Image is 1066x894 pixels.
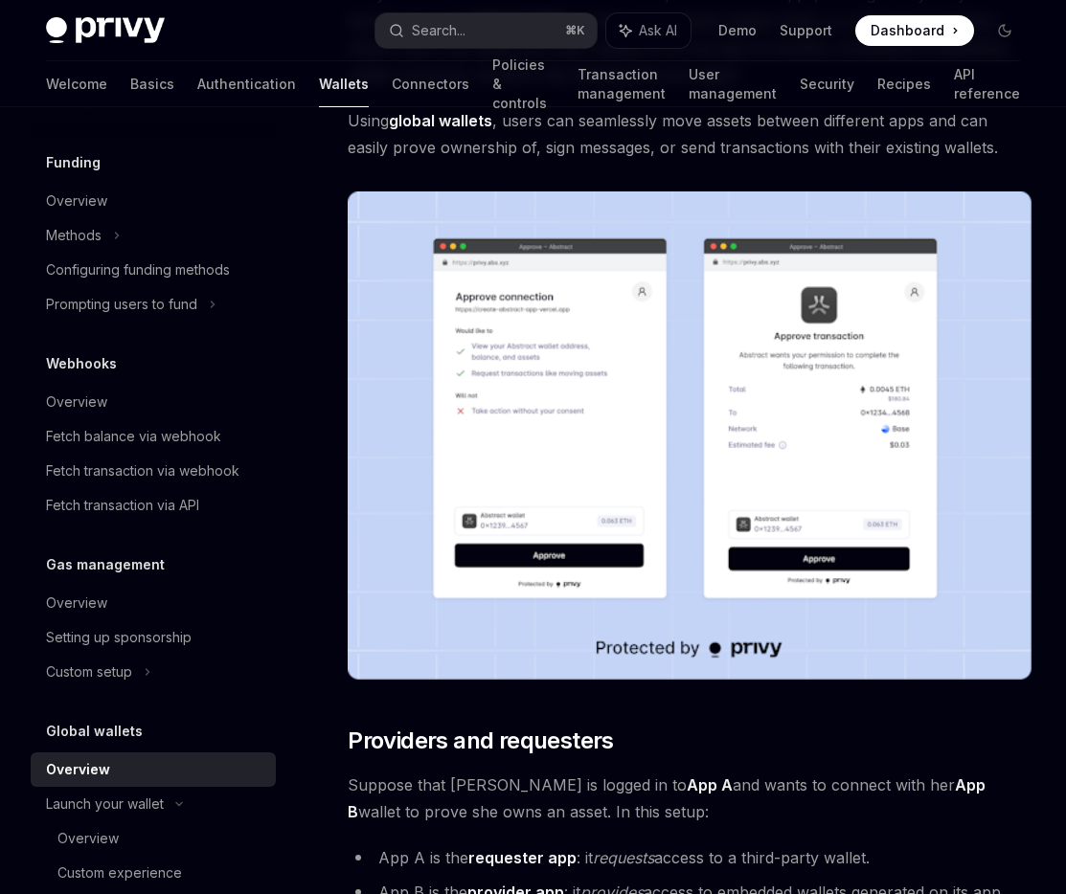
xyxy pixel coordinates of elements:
[319,61,369,107] a: Wallets
[46,553,165,576] h5: Gas management
[31,454,276,488] a: Fetch transaction via webhook
[46,793,164,816] div: Launch your wallet
[46,758,110,781] div: Overview
[348,844,1032,871] li: App A is the : it access to a third-party wallet.
[780,21,832,40] a: Support
[46,258,230,281] div: Configuring funding methods
[46,352,117,375] h5: Webhooks
[31,385,276,419] a: Overview
[31,184,276,218] a: Overview
[639,21,677,40] span: Ask AI
[800,61,854,107] a: Security
[31,620,276,655] a: Setting up sponsorship
[578,61,666,107] a: Transaction management
[954,61,1020,107] a: API reference
[31,586,276,620] a: Overview
[46,720,143,743] h5: Global wallets
[687,775,733,794] strong: App A
[877,61,931,107] a: Recipes
[348,191,1032,680] img: images/Crossapp.png
[46,660,132,683] div: Custom setup
[46,61,107,107] a: Welcome
[468,848,577,867] strong: requester app
[389,111,492,130] strong: global wallets
[593,848,654,867] em: requests
[31,253,276,287] a: Configuring funding methods
[412,19,465,42] div: Search...
[46,626,192,649] div: Setting up sponsorship
[46,190,107,212] div: Overview
[492,61,555,107] a: Policies & controls
[31,419,276,454] a: Fetch balance via webhook
[46,459,239,482] div: Fetch transaction via webhook
[46,592,107,615] div: Overview
[46,224,102,247] div: Methods
[565,23,585,38] span: ⌘ K
[606,13,691,48] button: Ask AI
[348,726,614,756] span: Providers and requesters
[989,15,1020,46] button: Toggle dark mode
[348,771,1032,825] span: Suppose that [PERSON_NAME] is logged in to and wants to connect with her wallet to prove she owns...
[31,821,276,856] a: Overview
[197,61,296,107] a: Authentication
[46,293,197,316] div: Prompting users to fund
[46,17,165,44] img: dark logo
[718,21,757,40] a: Demo
[46,391,107,413] div: Overview
[348,107,1032,161] span: Using , users can seamlessly move assets between different apps and can easily prove ownership of...
[855,15,974,46] a: Dashboard
[46,494,199,517] div: Fetch transaction via API
[31,856,276,890] a: Custom experience
[57,827,119,850] div: Overview
[130,61,174,107] a: Basics
[392,61,469,107] a: Connectors
[31,488,276,523] a: Fetch transaction via API
[46,425,221,448] div: Fetch balance via webhook
[375,13,596,48] button: Search...⌘K
[348,775,986,821] strong: App B
[871,21,944,40] span: Dashboard
[46,151,101,174] h5: Funding
[57,861,182,884] div: Custom experience
[31,752,276,787] a: Overview
[689,61,777,107] a: User management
